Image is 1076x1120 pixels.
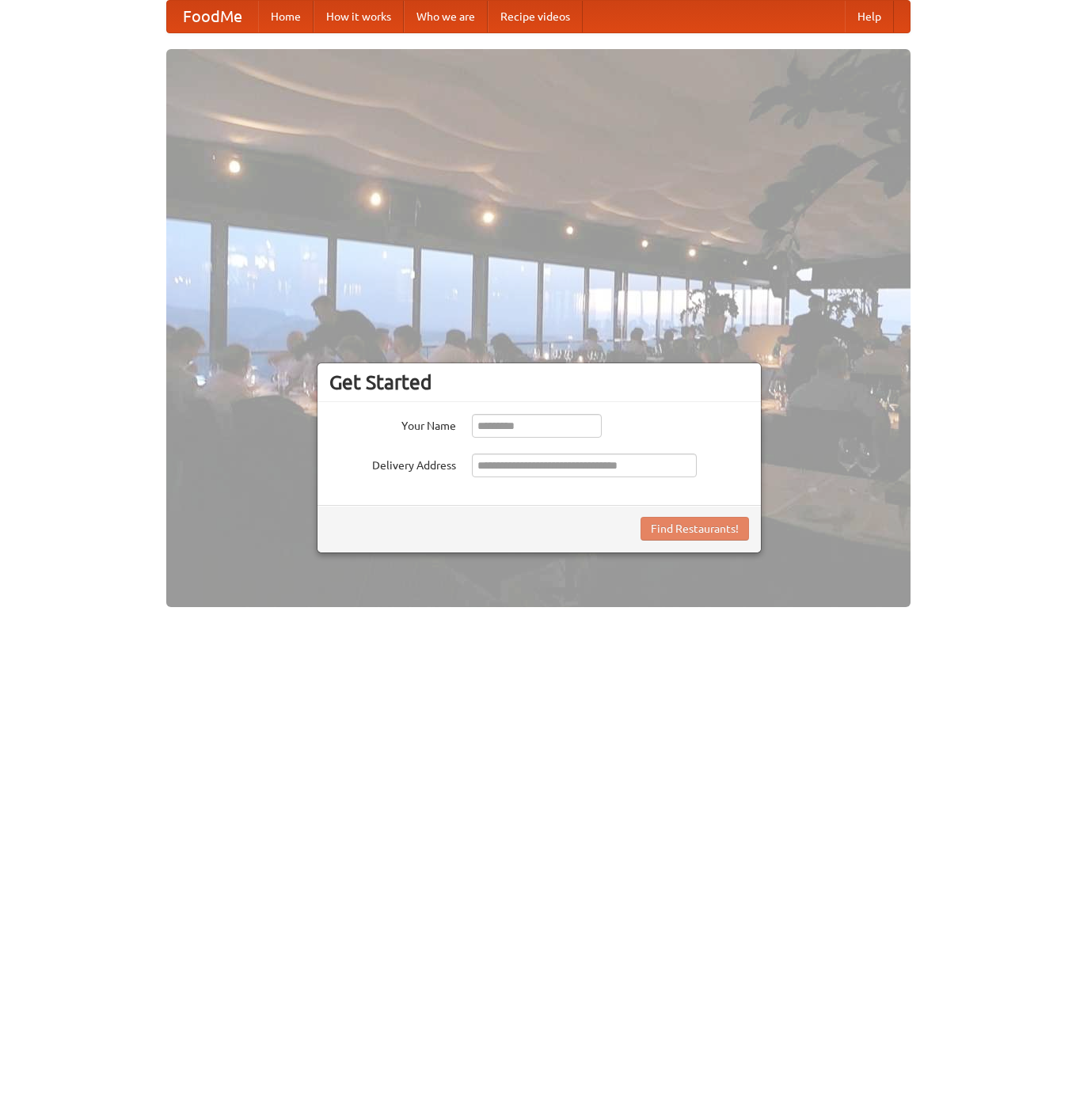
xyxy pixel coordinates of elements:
[167,1,258,32] a: FoodMe
[641,517,749,541] button: Find Restaurants!
[845,1,894,32] a: Help
[329,454,456,473] label: Delivery Address
[314,1,404,32] a: How it works
[488,1,583,32] a: Recipe videos
[258,1,314,32] a: Home
[329,370,749,394] h3: Get Started
[329,414,456,434] label: Your Name
[404,1,488,32] a: Who we are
